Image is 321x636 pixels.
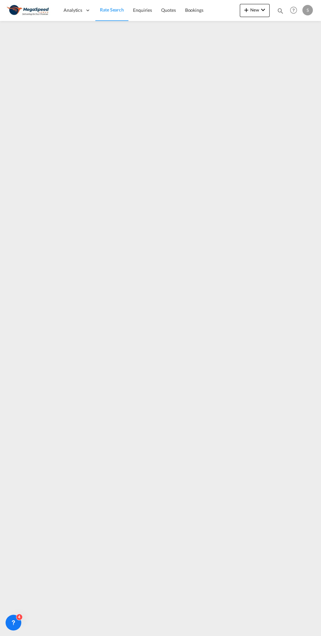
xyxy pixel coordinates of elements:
[7,3,51,18] img: ad002ba0aea611eda5429768204679d3.JPG
[64,7,82,13] span: Analytics
[100,7,124,12] span: Rate Search
[277,7,284,17] div: icon-magnify
[185,7,203,13] span: Bookings
[133,7,152,13] span: Enquiries
[302,5,313,15] div: S
[288,5,299,16] span: Help
[240,4,270,17] button: icon-plus 400-fgNewicon-chevron-down
[277,7,284,14] md-icon: icon-magnify
[259,6,267,14] md-icon: icon-chevron-down
[242,6,250,14] md-icon: icon-plus 400-fg
[161,7,176,13] span: Quotes
[288,5,302,16] div: Help
[242,7,267,12] span: New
